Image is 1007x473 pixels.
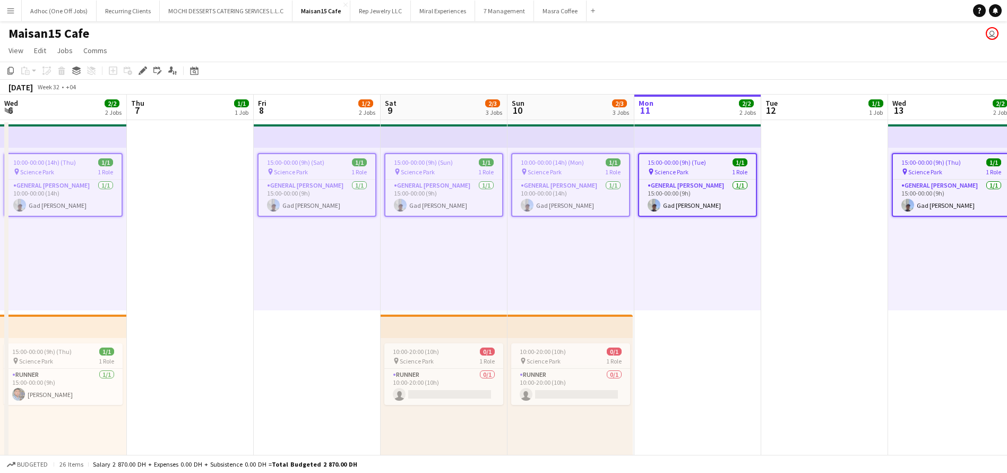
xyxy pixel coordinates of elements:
div: 2 Jobs [739,108,756,116]
button: MOCHI DESSERTS CATERING SERVICES L.L.C [160,1,292,21]
button: Masra Coffee [534,1,587,21]
div: 10:00-00:00 (14h) (Thu)1/1 Science Park1 RoleGeneral [PERSON_NAME]1/110:00-00:00 (14h)Gad [PERSON... [4,153,123,217]
span: Science Park [400,357,434,365]
span: 7 [130,104,144,116]
span: Sat [385,98,397,108]
app-job-card: 10:00-20:00 (10h)0/1 Science Park1 RoleRunner0/110:00-20:00 (10h) [511,343,630,405]
button: 7 Management [475,1,534,21]
span: 2/3 [612,99,627,107]
span: 10:00-20:00 (10h) [393,348,439,356]
span: 10:00-00:00 (14h) (Thu) [13,158,76,166]
a: View [4,44,28,57]
span: 1 Role [351,168,367,176]
span: 1/1 [479,158,494,166]
span: 1/1 [868,99,883,107]
div: 1 Job [235,108,248,116]
a: Edit [30,44,50,57]
app-card-role: General [PERSON_NAME]1/115:00-00:00 (9h)Gad [PERSON_NAME] [639,180,756,216]
a: Comms [79,44,111,57]
span: 1/1 [99,348,114,356]
span: 1/1 [234,99,249,107]
span: 1/1 [352,158,367,166]
span: Fri [258,98,266,108]
span: Science Park [274,168,308,176]
span: Science Park [19,357,53,365]
app-job-card: 15:00-00:00 (9h) (Sat)1/1 Science Park1 RoleGeneral [PERSON_NAME]1/115:00-00:00 (9h)Gad [PERSON_N... [257,153,376,217]
span: 1 Role [98,168,113,176]
button: Budgeted [5,459,49,470]
span: 26 items [58,460,84,468]
span: 10:00-20:00 (10h) [520,348,566,356]
app-card-role: Runner0/110:00-20:00 (10h) [384,369,503,405]
span: Total Budgeted 2 870.00 DH [272,460,357,468]
span: 1 Role [732,168,747,176]
span: 11 [637,104,653,116]
button: Miral Experiences [411,1,475,21]
span: 2/2 [105,99,119,107]
span: Science Park [20,168,54,176]
span: Mon [639,98,653,108]
span: 0/1 [480,348,495,356]
div: 3 Jobs [613,108,629,116]
span: 6 [3,104,18,116]
app-card-role: Runner1/115:00-00:00 (9h)[PERSON_NAME] [4,369,123,405]
app-card-role: General [PERSON_NAME]1/115:00-00:00 (9h)Gad [PERSON_NAME] [259,180,375,216]
span: Thu [131,98,144,108]
span: 1/1 [986,158,1001,166]
span: 1 Role [605,168,621,176]
span: 15:00-00:00 (9h) (Thu) [12,348,72,356]
span: View [8,46,23,55]
span: Science Park [527,357,561,365]
div: 15:00-00:00 (9h) (Thu)1/1 Science Park1 RoleRunner1/115:00-00:00 (9h)[PERSON_NAME] [4,343,123,405]
span: 1/1 [606,158,621,166]
div: 10:00-00:00 (14h) (Mon)1/1 Science Park1 RoleGeneral [PERSON_NAME]1/110:00-00:00 (14h)Gad [PERSON... [511,153,630,217]
span: 13 [891,104,906,116]
button: Rep Jewelry LLC [350,1,411,21]
span: 1 Role [479,357,495,365]
app-card-role: General [PERSON_NAME]1/110:00-00:00 (14h)Gad [PERSON_NAME] [5,180,122,216]
span: 1 Role [986,168,1001,176]
span: Comms [83,46,107,55]
div: 1 Job [869,108,883,116]
span: 2/2 [739,99,754,107]
div: 2 Jobs [105,108,122,116]
span: Science Park [908,168,942,176]
span: Tue [765,98,778,108]
div: Salary 2 870.00 DH + Expenses 0.00 DH + Subsistence 0.00 DH = [93,460,357,468]
span: 12 [764,104,778,116]
button: Adhoc (One Off Jobs) [22,1,97,21]
span: 1/1 [98,158,113,166]
span: 8 [256,104,266,116]
app-job-card: 15:00-00:00 (9h) (Tue)1/1 Science Park1 RoleGeneral [PERSON_NAME]1/115:00-00:00 (9h)Gad [PERSON_N... [638,153,757,217]
span: 0/1 [607,348,622,356]
span: 15:00-00:00 (9h) (Sun) [394,158,453,166]
span: 1 Role [99,357,114,365]
span: Science Park [528,168,562,176]
div: +04 [66,83,76,91]
span: Budgeted [17,461,48,468]
span: Jobs [57,46,73,55]
span: Edit [34,46,46,55]
app-job-card: 15:00-00:00 (9h) (Sun)1/1 Science Park1 RoleGeneral [PERSON_NAME]1/115:00-00:00 (9h)Gad [PERSON_N... [384,153,503,217]
span: 10:00-00:00 (14h) (Mon) [521,158,584,166]
a: Jobs [53,44,77,57]
span: Wed [892,98,906,108]
app-card-role: General [PERSON_NAME]1/115:00-00:00 (9h)Gad [PERSON_NAME] [385,180,502,216]
span: 15:00-00:00 (9h) (Tue) [648,158,706,166]
button: Recurring Clients [97,1,160,21]
span: 9 [383,104,397,116]
span: Week 32 [35,83,62,91]
div: 2 Jobs [359,108,375,116]
app-card-role: General [PERSON_NAME]1/110:00-00:00 (14h)Gad [PERSON_NAME] [512,180,629,216]
span: 1/2 [358,99,373,107]
span: 15:00-00:00 (9h) (Sat) [267,158,324,166]
app-card-role: Runner0/110:00-20:00 (10h) [511,369,630,405]
app-job-card: 10:00-20:00 (10h)0/1 Science Park1 RoleRunner0/110:00-20:00 (10h) [384,343,503,405]
span: 1/1 [733,158,747,166]
span: Science Park [401,168,435,176]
